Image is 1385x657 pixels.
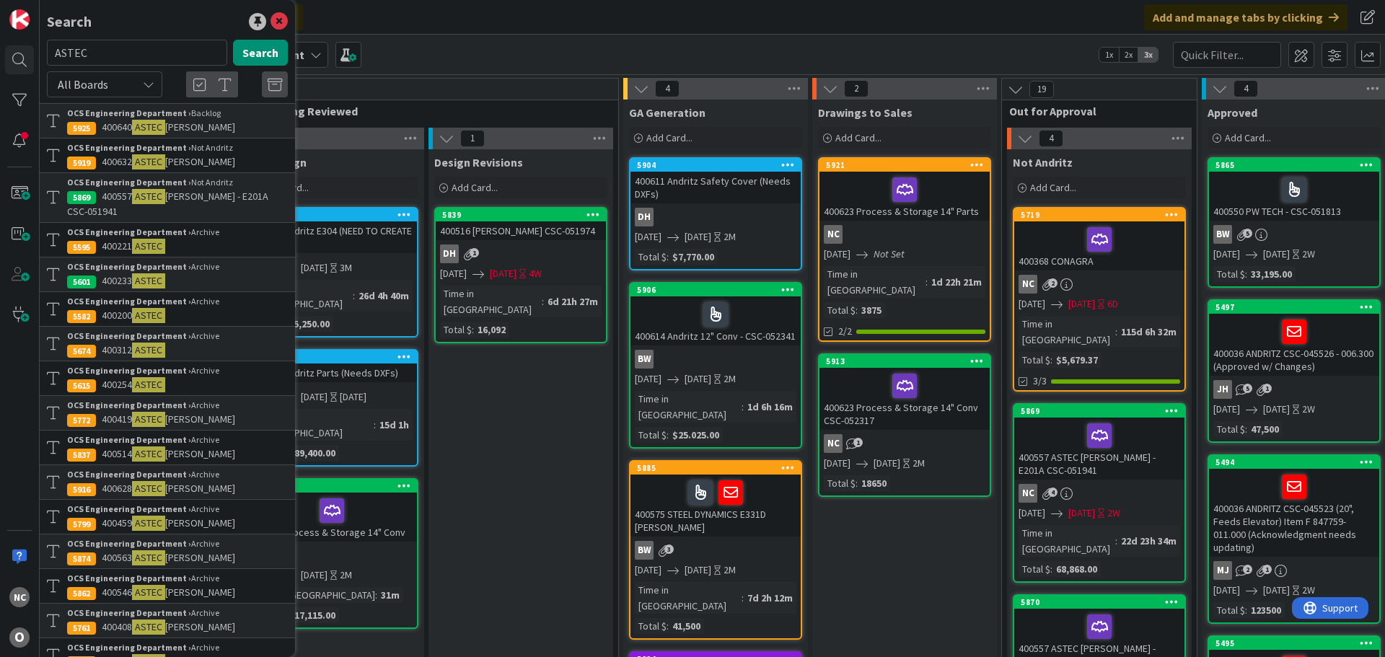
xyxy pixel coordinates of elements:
[1209,456,1379,469] div: 5494
[67,537,288,550] div: Archive
[67,399,288,412] div: Archive
[1263,583,1290,598] span: [DATE]
[1019,316,1115,348] div: Time in [GEOGRAPHIC_DATA]
[67,141,288,154] div: Not Andritz
[247,546,417,565] div: NC
[1068,296,1095,312] span: [DATE]
[1019,561,1050,577] div: Total $
[67,414,96,427] div: 5772
[102,447,132,460] span: 400514
[1117,533,1180,549] div: 22d 23h 34m
[472,322,474,338] span: :
[1019,296,1045,312] span: [DATE]
[544,294,602,309] div: 6d 21h 27m
[646,131,692,144] span: Add Card...
[667,249,669,265] span: :
[355,288,413,304] div: 26d 4h 40m
[40,292,295,326] a: OCS Engineering Department ›Archive5582400200ASTEC
[630,159,801,203] div: 5904400611 Andritz Safety Cover (Needs DXFs)
[629,460,802,640] a: 5885400575 STEEL DYNAMICS E331D [PERSON_NAME]BW[DATE][DATE]2MTime in [GEOGRAPHIC_DATA]:7d 2h 12mT...
[102,239,132,252] span: 400221
[132,550,165,565] mark: ASTEC
[251,409,374,441] div: Time in [GEOGRAPHIC_DATA]
[1209,469,1379,557] div: 400036 ANDRITZ CSC-045523 (20", Feeds Elevator) Item F 847759-011.000 (Acknowledgment needs updat...
[542,294,544,309] span: :
[102,190,132,203] span: 400557
[637,285,801,295] div: 5906
[40,464,295,500] a: OCS Engineering Department ›Archive5916400628ASTEC[PERSON_NAME]
[629,282,802,449] a: 5906400614 Andritz 12" Conv - CSC-052341BW[DATE][DATE]2MTime in [GEOGRAPHIC_DATA]:1d 6h 16mTotal ...
[1247,421,1283,437] div: 47,500
[630,541,801,560] div: BW
[132,239,165,254] mark: ASTEC
[67,275,96,288] div: 5601
[40,138,295,172] a: OCS Engineering Department ›Not Andritz5919400632ASTEC[PERSON_NAME]
[1215,457,1379,467] div: 5494
[67,261,191,272] b: OCS Engineering Department ›
[376,417,413,433] div: 15d 1h
[67,156,96,169] div: 5919
[724,229,736,244] div: 2M
[1019,525,1115,557] div: Time in [GEOGRAPHIC_DATA]
[1115,324,1117,340] span: :
[856,475,858,491] span: :
[102,516,132,529] span: 400459
[630,462,801,537] div: 5885400575 STEEL DYNAMICS E331D [PERSON_NAME]
[1107,296,1118,312] div: 6D
[669,249,718,265] div: $7,770.00
[247,350,417,382] div: 5907400615 Andritz Parts (Needs DXFs)
[1209,301,1379,376] div: 5497400036 ANDRITZ CSC-045526 - 006.300 (Approved w/ Changes)
[1048,488,1058,497] span: 4
[132,120,165,135] mark: ASTEC
[233,40,288,66] button: Search
[301,568,327,583] span: [DATE]
[1014,208,1184,221] div: 5719
[67,449,96,462] div: 5837
[838,324,852,339] span: 2/2
[630,462,801,475] div: 5885
[1263,247,1290,262] span: [DATE]
[742,399,744,415] span: :
[67,107,288,120] div: Backlog
[928,274,985,290] div: 1d 22h 21m
[440,286,542,317] div: Time in [GEOGRAPHIC_DATA]
[824,475,856,491] div: Total $
[724,371,736,387] div: 2M
[436,208,606,240] div: 5839400516 [PERSON_NAME] CSC-051974
[40,395,295,431] a: OCS Engineering Department ›Archive5772400419ASTEC[PERSON_NAME]
[285,316,333,332] div: 25,250.00
[40,569,295,603] a: OCS Engineering Department ›Archive5862400546ASTEC[PERSON_NAME]
[664,544,674,554] span: 3
[819,355,990,368] div: 5913
[102,586,132,599] span: 400546
[1019,352,1050,368] div: Total $
[165,516,235,529] span: [PERSON_NAME]
[1209,225,1379,244] div: BW
[67,310,96,323] div: 5582
[47,40,227,66] input: Search for title...
[102,551,132,564] span: 400563
[1302,247,1315,262] div: 2W
[40,257,295,292] a: OCS Engineering Department ›Archive5601400233ASTEC
[132,446,165,462] mark: ASTEC
[442,210,606,220] div: 5839
[490,266,516,281] span: [DATE]
[824,434,843,453] div: NC
[9,9,30,30] img: Visit kanbanzone.com
[1019,506,1045,521] span: [DATE]
[40,172,295,223] a: OCS Engineering Department ›Not Andritz5869400557ASTEC[PERSON_NAME] - E201A CSC-051941
[165,120,235,133] span: [PERSON_NAME]
[819,355,990,430] div: 5913400623 Process & Storage 14" Conv CSC-052317
[1021,406,1184,416] div: 5869
[1014,275,1184,294] div: NC
[67,260,288,273] div: Archive
[1302,402,1315,417] div: 2W
[247,350,417,363] div: 5907
[67,364,288,377] div: Archive
[67,295,288,308] div: Archive
[247,208,417,253] div: 5889400582 Andritz E304 (NEED TO CREATE DXFS)
[1302,583,1315,598] div: 2W
[285,445,339,461] div: $89,400.00
[630,283,801,345] div: 5906400614 Andritz 12" Conv - CSC-052341
[819,159,990,221] div: 5921400623 Process & Storage 14" Parts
